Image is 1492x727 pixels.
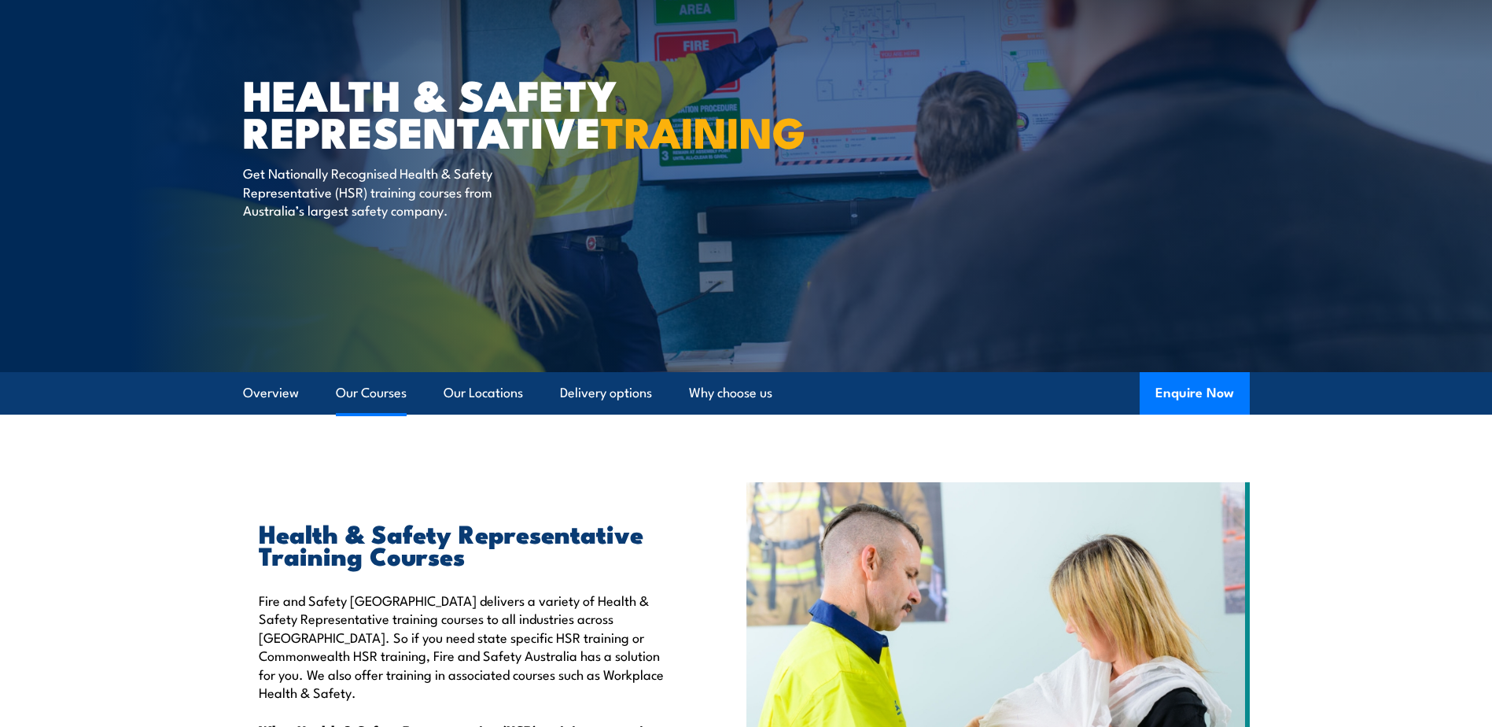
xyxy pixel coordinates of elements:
[560,372,652,414] a: Delivery options
[243,76,632,149] h1: Health & Safety Representative
[444,372,523,414] a: Our Locations
[601,98,805,163] strong: TRAINING
[243,164,530,219] p: Get Nationally Recognised Health & Safety Representative (HSR) training courses from Australia’s ...
[1140,372,1250,415] button: Enquire Now
[259,522,674,566] h2: Health & Safety Representative Training Courses
[259,591,674,701] p: Fire and Safety [GEOGRAPHIC_DATA] delivers a variety of Health & Safety Representative training c...
[243,372,299,414] a: Overview
[336,372,407,414] a: Our Courses
[689,372,772,414] a: Why choose us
